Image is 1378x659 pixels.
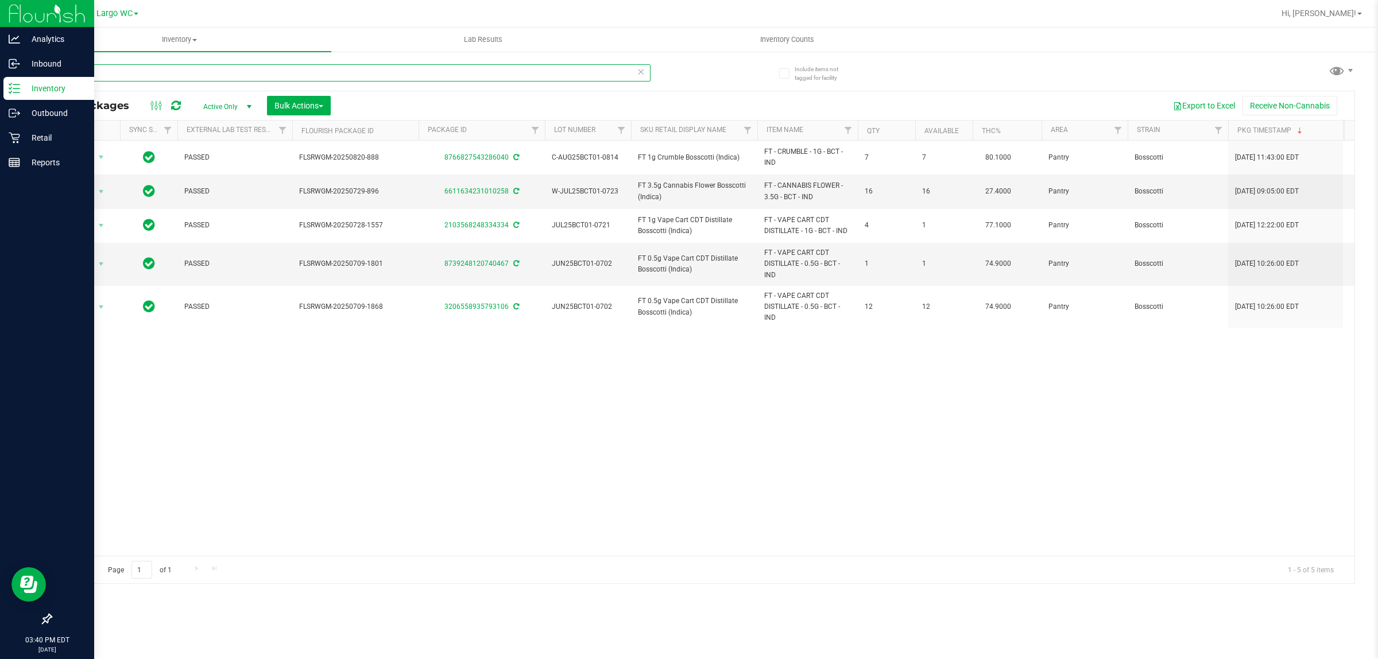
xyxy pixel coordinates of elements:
[612,121,631,140] a: Filter
[20,131,89,145] p: Retail
[922,152,966,163] span: 7
[184,220,285,231] span: PASSED
[448,34,518,45] span: Lab Results
[1282,9,1356,18] span: Hi, [PERSON_NAME]!
[129,126,173,134] a: Sync Status
[1235,186,1299,197] span: [DATE] 09:05:00 EDT
[94,149,109,165] span: select
[980,255,1017,272] span: 74.9000
[143,183,155,199] span: In Sync
[9,58,20,69] inline-svg: Inbound
[11,567,46,602] iframe: Resource center
[94,218,109,234] span: select
[640,126,726,134] a: Sku Retail Display Name
[184,152,285,163] span: PASSED
[1135,186,1221,197] span: Bosscotti
[143,149,155,165] span: In Sync
[980,149,1017,166] span: 80.1000
[28,28,331,52] a: Inventory
[637,64,645,79] span: Clear
[1048,220,1121,231] span: Pantry
[635,28,939,52] a: Inventory Counts
[1048,152,1121,163] span: Pantry
[638,152,750,163] span: FT 1g Crumble Bosscotti (Indica)
[9,107,20,119] inline-svg: Outbound
[738,121,757,140] a: Filter
[552,301,624,312] span: JUN25BCT01-0702
[552,258,624,269] span: JUN25BCT01-0702
[767,126,803,134] a: Item Name
[274,101,323,110] span: Bulk Actions
[526,121,545,140] a: Filter
[922,220,966,231] span: 1
[512,153,519,161] span: Sync from Compliance System
[552,152,624,163] span: C-AUG25BCT01-0814
[301,127,374,135] a: Flourish Package ID
[638,215,750,237] span: FT 1g Vape Cart CDT Distillate Bosscotti (Indica)
[94,299,109,315] span: select
[512,303,519,311] span: Sync from Compliance System
[273,121,292,140] a: Filter
[299,220,412,231] span: FLSRWGM-20250728-1557
[638,253,750,275] span: FT 0.5g Vape Cart CDT Distillate Bosscotti (Indica)
[554,126,595,134] a: Lot Number
[1051,126,1068,134] a: Area
[865,186,908,197] span: 16
[1048,186,1121,197] span: Pantry
[143,299,155,315] span: In Sync
[764,215,851,237] span: FT - VAPE CART CDT DISTILLATE - 1G - BCT - IND
[5,645,89,654] p: [DATE]
[267,96,331,115] button: Bulk Actions
[980,299,1017,315] span: 74.9000
[764,146,851,168] span: FT - CRUMBLE - 1G - BCT - IND
[299,258,412,269] span: FLSRWGM-20250709-1801
[184,301,285,312] span: PASSED
[512,259,519,268] span: Sync from Compliance System
[444,303,509,311] a: 3206558935793106
[96,9,133,18] span: Largo WC
[1237,126,1305,134] a: Pkg Timestamp
[158,121,177,140] a: Filter
[552,186,624,197] span: W-JUL25BCT01-0723
[9,83,20,94] inline-svg: Inventory
[1235,258,1299,269] span: [DATE] 10:26:00 EDT
[444,259,509,268] a: 8739248120740467
[131,561,152,579] input: 1
[187,126,277,134] a: External Lab Test Result
[1235,220,1299,231] span: [DATE] 12:22:00 EDT
[980,217,1017,234] span: 77.1000
[795,65,852,82] span: Include items not tagged for facility
[1135,258,1221,269] span: Bosscotti
[512,221,519,229] span: Sync from Compliance System
[1109,121,1128,140] a: Filter
[865,258,908,269] span: 1
[1279,561,1343,578] span: 1 - 5 of 5 items
[865,152,908,163] span: 7
[20,82,89,95] p: Inventory
[922,186,966,197] span: 16
[638,296,750,317] span: FT 0.5g Vape Cart CDT Distillate Bosscotti (Indica)
[299,186,412,197] span: FLSRWGM-20250729-896
[922,301,966,312] span: 12
[1135,301,1221,312] span: Bosscotti
[444,221,509,229] a: 2103568248334334
[980,183,1017,200] span: 27.4000
[1235,152,1299,163] span: [DATE] 11:43:00 EDT
[98,561,181,579] span: Page of 1
[51,64,651,82] input: Search Package ID, Item Name, SKU, Lot or Part Number...
[299,152,412,163] span: FLSRWGM-20250820-888
[764,180,851,202] span: FT - CANNABIS FLOWER - 3.5G - BCT - IND
[94,256,109,272] span: select
[20,106,89,120] p: Outbound
[1135,220,1221,231] span: Bosscotti
[20,156,89,169] p: Reports
[1209,121,1228,140] a: Filter
[428,126,467,134] a: Package ID
[865,220,908,231] span: 4
[60,99,141,112] span: All Packages
[512,187,519,195] span: Sync from Compliance System
[5,635,89,645] p: 03:40 PM EDT
[143,255,155,272] span: In Sync
[552,220,624,231] span: JUL25BCT01-0721
[184,258,285,269] span: PASSED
